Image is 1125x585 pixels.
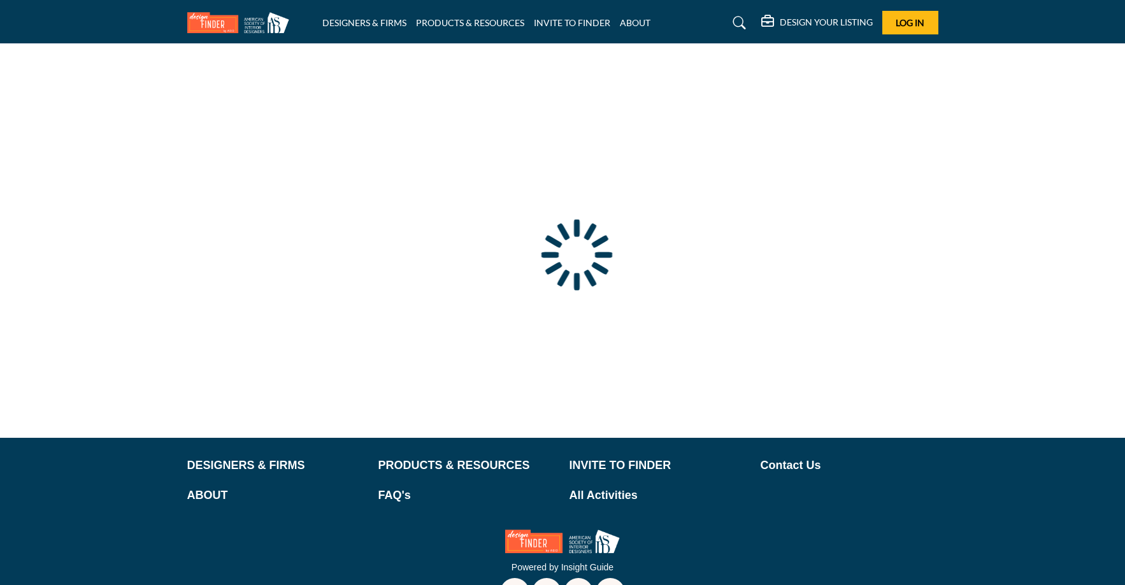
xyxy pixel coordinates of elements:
[570,457,747,474] a: INVITE TO FINDER
[882,11,938,34] button: Log In
[896,17,924,28] span: Log In
[780,17,873,28] h5: DESIGN YOUR LISTING
[378,487,556,504] a: FAQ's
[534,17,610,28] a: INVITE TO FINDER
[720,13,754,33] a: Search
[416,17,524,28] a: PRODUCTS & RESOURCES
[187,12,296,33] img: Site Logo
[505,530,620,553] img: No Site Logo
[187,487,365,504] a: ABOUT
[620,17,650,28] a: ABOUT
[187,457,365,474] a: DESIGNERS & FIRMS
[512,562,613,572] a: Powered by Insight Guide
[378,457,556,474] a: PRODUCTS & RESOURCES
[761,457,938,474] a: Contact Us
[322,17,406,28] a: DESIGNERS & FIRMS
[761,15,873,31] div: DESIGN YOUR LISTING
[570,487,747,504] a: All Activities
